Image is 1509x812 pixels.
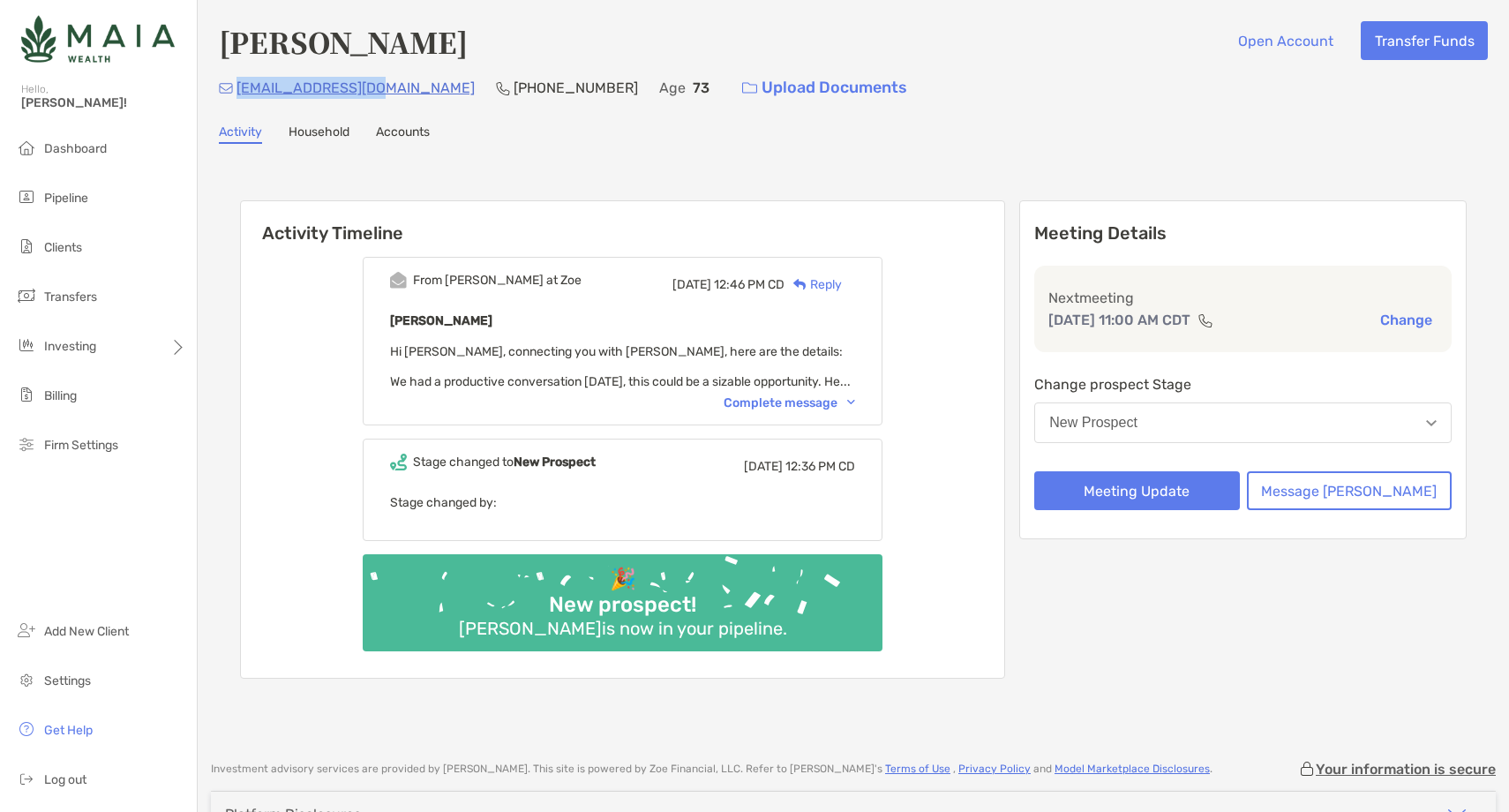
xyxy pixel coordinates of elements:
img: Event icon [390,272,407,289]
b: New Prospect [514,455,596,470]
img: firm-settings icon [16,433,37,455]
span: Hi [PERSON_NAME], connecting you with [PERSON_NAME], here are the details: We had a productive co... [390,344,851,389]
b: [PERSON_NAME] [390,313,492,328]
p: Investment advisory services are provided by [PERSON_NAME] . This site is powered by Zoe Financia... [211,763,1212,776]
span: Add New Client [44,624,129,639]
button: Meeting Update [1034,471,1239,510]
p: Age [659,77,686,99]
img: transfers icon [16,285,37,306]
img: clients icon [16,236,37,257]
a: Model Marketplace Disclosures [1055,763,1210,775]
img: Open dropdown arrow [1426,420,1437,426]
p: Change prospect Stage [1034,373,1452,395]
button: Open Account [1224,21,1347,60]
p: [PHONE_NUMBER] [514,77,638,99]
span: Log out [44,772,86,787]
img: investing icon [16,335,37,356]
span: Billing [44,388,77,403]
span: Clients [44,240,82,255]
div: From [PERSON_NAME] at Zoe [413,273,582,288]
img: logout icon [16,768,37,789]
img: get-help icon [16,718,37,740]
div: 🎉 [603,567,643,592]
button: Message [PERSON_NAME] [1247,471,1452,510]
p: Your information is secure [1316,761,1496,778]
span: Pipeline [44,191,88,206]
a: Household [289,124,349,144]
span: 12:36 PM CD [785,459,855,474]
p: Meeting Details [1034,222,1452,244]
img: Confetti [363,554,882,636]
div: Complete message [724,395,855,410]
a: Upload Documents [731,69,919,107]
div: Stage changed to [413,455,596,470]
img: dashboard icon [16,137,37,158]
img: communication type [1197,313,1213,327]
div: [PERSON_NAME] is now in your pipeline. [452,618,794,639]
img: Chevron icon [847,400,855,405]
a: Activity [219,124,262,144]
p: Next meeting [1048,287,1438,309]
a: Terms of Use [885,763,950,775]
span: Settings [44,673,91,688]
p: [DATE] 11:00 AM CDT [1048,309,1190,331]
div: Reply [785,275,842,294]
img: add_new_client icon [16,620,37,641]
span: Get Help [44,723,93,738]
img: Event icon [390,454,407,470]
span: Transfers [44,289,97,304]
img: Phone Icon [496,81,510,95]
p: Stage changed by: [390,492,855,514]
span: Investing [44,339,96,354]
a: Accounts [376,124,430,144]
img: settings icon [16,669,37,690]
button: Change [1375,311,1438,329]
h6: Activity Timeline [241,201,1004,244]
p: 73 [693,77,709,99]
span: Firm Settings [44,438,118,453]
img: button icon [742,82,757,94]
span: Dashboard [44,141,107,156]
span: [DATE] [672,277,711,292]
img: billing icon [16,384,37,405]
span: 12:46 PM CD [714,277,785,292]
div: New Prospect [1049,415,1137,431]
img: pipeline icon [16,186,37,207]
span: [PERSON_NAME]! [21,95,186,110]
span: [DATE] [744,459,783,474]
button: Transfer Funds [1361,21,1488,60]
img: Email Icon [219,83,233,94]
button: New Prospect [1034,402,1452,443]
a: Privacy Policy [958,763,1031,775]
p: [EMAIL_ADDRESS][DOMAIN_NAME] [236,77,475,99]
h4: [PERSON_NAME] [219,21,468,62]
img: Reply icon [793,279,807,290]
div: New prospect! [542,592,703,618]
img: Zoe Logo [21,7,175,71]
